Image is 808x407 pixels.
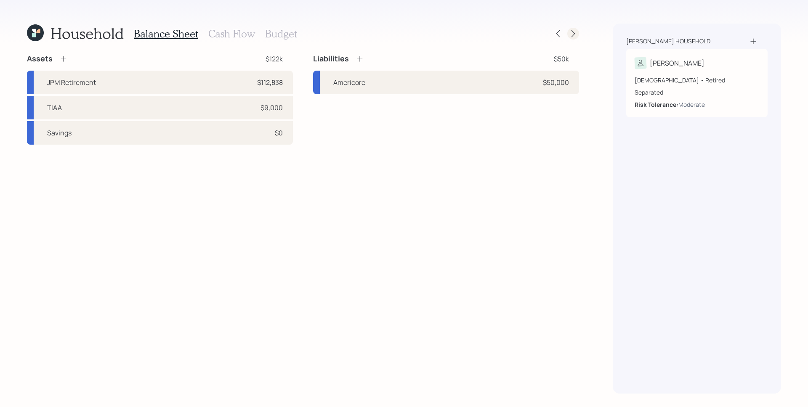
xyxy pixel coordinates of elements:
[47,128,72,138] div: Savings
[260,103,283,113] div: $9,000
[50,24,124,42] h1: Household
[333,77,365,87] div: Americore
[265,28,297,40] h3: Budget
[635,100,678,108] b: Risk Tolerance:
[134,28,198,40] h3: Balance Sheet
[47,77,96,87] div: JPM Retirement
[626,37,710,45] div: [PERSON_NAME] household
[208,28,255,40] h3: Cash Flow
[266,54,283,64] div: $122k
[635,88,759,97] div: Separated
[554,54,569,64] div: $50k
[275,128,283,138] div: $0
[27,54,53,63] h4: Assets
[650,58,704,68] div: [PERSON_NAME]
[47,103,62,113] div: TIAA
[635,76,759,85] div: [DEMOGRAPHIC_DATA] • Retired
[257,77,283,87] div: $112,838
[313,54,349,63] h4: Liabilities
[543,77,569,87] div: $50,000
[678,100,705,109] div: Moderate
